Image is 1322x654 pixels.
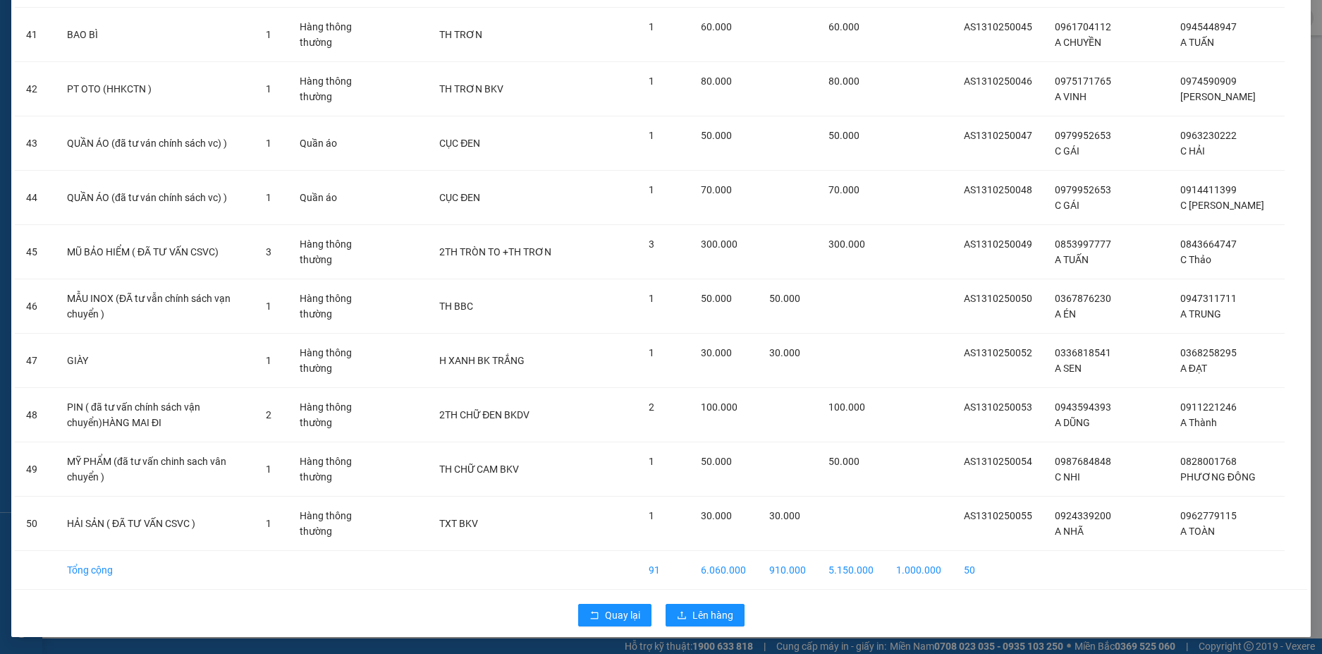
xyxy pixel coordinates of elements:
span: A DŨNG [1055,417,1090,428]
span: A NHÃ [1055,526,1084,537]
span: AS1310250045 [964,21,1032,32]
td: MỸ PHẨM (đã tư vấn chinh sach vân chuyển ) [56,442,255,497]
span: 0828001768 [1180,456,1237,467]
td: 44 [15,171,56,225]
td: Hàng thông thường [288,279,372,334]
td: Tổng cộng [56,551,255,590]
span: 0853997777 [1055,238,1111,250]
span: PHƯƠNG ĐÔNG [1180,471,1256,483]
span: 1 [649,510,654,521]
span: 300.000 [828,238,865,250]
span: 2TH CHỮ ĐEN BKDV [439,409,530,420]
span: 60.000 [828,21,859,32]
span: C GÁI [1055,200,1079,211]
span: 70.000 [828,184,859,195]
td: 1.000.000 [885,551,953,590]
span: 30.000 [769,347,800,358]
span: rollback [589,610,599,622]
td: 50 [15,497,56,551]
span: 1 [266,464,271,475]
span: A TRUNG [1180,308,1221,320]
span: CỤC ĐEN [439,138,480,149]
span: C GÁI [1055,145,1079,157]
span: upload [677,610,687,622]
span: [PERSON_NAME] [1180,91,1256,102]
span: 0947311711 [1180,293,1237,304]
span: AS1310250053 [964,401,1032,413]
td: 49 [15,442,56,497]
span: 50.000 [828,130,859,141]
span: A VINH [1055,91,1087,102]
td: 46 [15,279,56,334]
span: C Thảo [1180,254,1211,265]
span: Lên hàng [692,607,733,623]
td: 5.150.000 [817,551,885,590]
span: 1 [649,130,654,141]
span: 300.000 [701,238,737,250]
td: Hàng thông thường [288,497,372,551]
td: 41 [15,8,56,62]
span: 0962779115 [1180,510,1237,521]
span: 80.000 [701,75,732,87]
span: TH BBC [439,301,473,312]
span: 30.000 [769,510,800,521]
span: 1 [649,21,654,32]
span: AS1310250048 [964,184,1032,195]
td: 45 [15,225,56,279]
button: uploadLên hàng [666,604,745,626]
span: Gửi: [78,8,163,23]
span: 1 [266,29,271,40]
span: 1 [266,355,271,366]
td: Hàng thông thường [288,225,372,279]
span: AS1310250049 [964,238,1032,250]
td: PT OTO (HHKCTN ) [56,62,255,116]
span: 0987684848 [1055,456,1111,467]
span: TH TRƠN [439,29,482,40]
span: TH TRƠN BKV [439,83,503,95]
span: PHÚ TÀI - 0937003068 [78,25,195,37]
span: 0974590909 [1180,75,1237,87]
span: 0979952653 [1055,130,1111,141]
span: 80.000 [828,75,859,87]
span: A SEN [1055,363,1082,374]
span: 2 [649,401,654,413]
td: MŨ BẢO HIỂM ( ĐÃ TƯ VẤN CSVC) [56,225,255,279]
td: 43 [15,116,56,171]
td: QUẦN ÁO (đã tư ván chính sách vc) ) [56,171,255,225]
td: QUẦN ÁO (đã tư ván chính sách vc) ) [56,116,255,171]
span: 1 [266,301,271,312]
span: AS1310250050 [964,293,1032,304]
span: 0924339200 [1055,510,1111,521]
span: 1 [266,518,271,529]
span: 0336818541 [1055,347,1111,358]
span: 0367876230 [1055,293,1111,304]
span: 0911221246 [1180,401,1237,413]
span: Quay lại [605,607,640,623]
span: A CHUYỀN [1055,37,1101,48]
span: TH CHỮ CAM BKV [439,464,519,475]
span: 50.000 [828,456,859,467]
span: 0914411399 [1180,184,1237,195]
strong: Nhận: [29,86,179,163]
span: 1 [266,83,271,95]
span: 2 [266,409,271,420]
td: 50 [953,551,1043,590]
span: 3 [266,246,271,258]
span: AS1310250055 [964,510,1032,521]
span: 50.000 [701,456,732,467]
span: 50.000 [769,293,800,304]
span: AS1310250052 [964,347,1032,358]
span: 100.000 [828,401,865,413]
span: 0368258295 [1180,347,1237,358]
span: 50.000 [701,130,732,141]
span: 3 [649,238,654,250]
td: Hàng thông thường [288,62,372,116]
span: AS1310250047 [964,130,1032,141]
span: 0943594393 [1055,401,1111,413]
td: MẪU INOX (ĐÃ tư vẫn chính sách vạn chuyển ) [56,279,255,334]
span: 2TH TRÒN TO +TH TRƠN [439,246,551,258]
span: TXT BKV [439,518,478,529]
td: 91 [637,551,690,590]
span: 30.000 [701,347,732,358]
span: 0961704112 [1055,21,1111,32]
